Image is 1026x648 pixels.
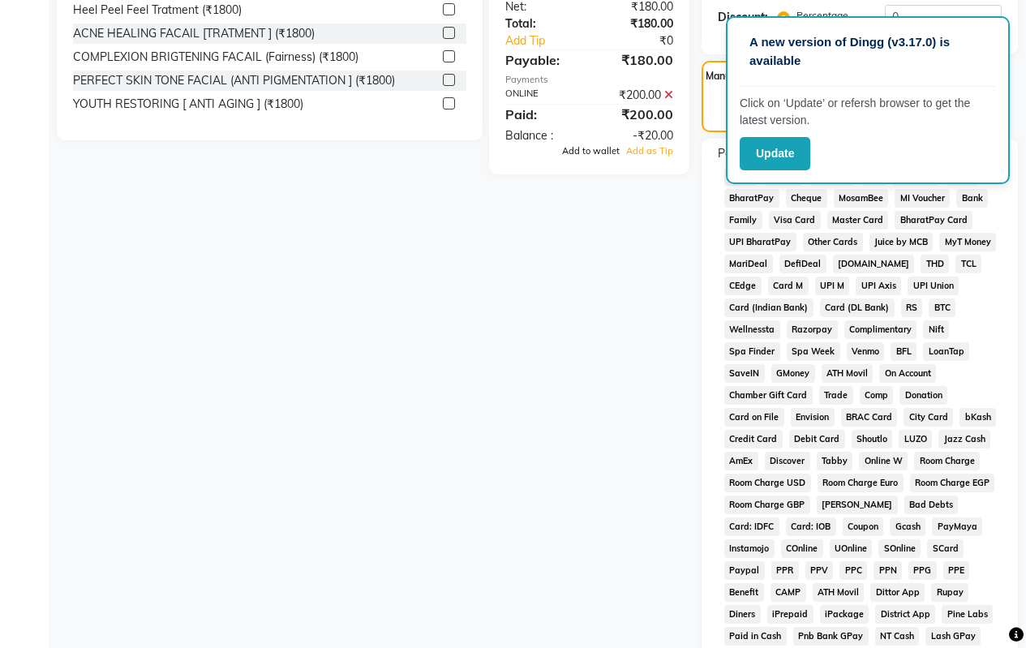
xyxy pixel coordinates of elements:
span: Card: IOB [786,517,836,536]
span: Complimentary [844,320,917,339]
span: BharatPay Card [895,211,972,230]
div: ₹200.00 [589,87,685,104]
span: Card: IDFC [724,517,779,536]
span: iPackage [820,605,869,624]
span: On Account [879,364,936,383]
div: ₹180.00 [589,15,685,32]
span: Lash GPay [925,627,981,646]
span: Payment Methods [718,145,813,162]
div: ONLINE [493,87,590,104]
div: Heel Peel Feel Tratment (₹1800) [73,2,242,19]
span: Rupay [931,583,968,602]
span: PPE [943,561,970,580]
span: Card (DL Bank) [820,298,895,317]
span: Chamber Gift Card [724,386,813,405]
span: Paypal [724,561,765,580]
span: Room Charge Euro [818,474,904,492]
span: LoanTap [923,342,969,361]
div: ₹0 [605,32,685,49]
span: PPC [839,561,867,580]
span: Comp [860,386,894,405]
span: Tabby [817,452,853,470]
div: Payments [505,73,673,87]
span: THD [921,255,949,273]
span: PPN [874,561,902,580]
span: UPI Axis [856,277,901,295]
span: Pnb Bank GPay [793,627,869,646]
span: Debit Card [789,430,845,448]
a: Add Tip [493,32,605,49]
span: ATH Movil [822,364,874,383]
span: PayMaya [932,517,982,536]
div: ₹180.00 [589,50,685,70]
span: Online W [859,452,908,470]
span: Donation [899,386,947,405]
span: MI Voucher [895,189,950,208]
span: Trade [819,386,853,405]
span: Master Card [827,211,889,230]
span: District App [875,605,935,624]
span: Add to wallet [562,145,620,157]
span: TCL [955,255,981,273]
div: ACNE HEALING FACAIL [TRATMENT ] (₹1800) [73,25,315,42]
span: Pine Labs [942,605,993,624]
span: Venmo [847,342,885,361]
span: Instamojo [724,539,775,558]
span: [DOMAIN_NAME] [833,255,915,273]
span: Coupon [843,517,884,536]
span: BTC [929,298,955,317]
span: ATH Movil [813,583,865,602]
span: Dittor App [870,583,925,602]
span: UPI M [815,277,850,295]
span: MyT Money [939,233,996,251]
span: COnline [781,539,823,558]
span: MosamBee [834,189,889,208]
span: Razorpay [787,320,838,339]
span: Other Cards [803,233,863,251]
span: RS [901,298,923,317]
span: Spa Finder [724,342,780,361]
span: AmEx [724,452,758,470]
span: PPR [771,561,799,580]
div: Discount: [718,9,768,26]
div: YOUTH RESTORING [ ANTI AGING ] (₹1800) [73,96,303,113]
div: -₹20.00 [589,127,685,144]
span: NT Cash [875,627,920,646]
span: Card M [768,277,809,295]
span: Spa Week [787,342,840,361]
div: ₹200.00 [589,105,685,124]
span: Add as Tip [626,145,673,157]
span: DefiDeal [779,255,826,273]
span: PPV [805,561,834,580]
div: Payable: [493,50,590,70]
span: Juice by MCB [869,233,934,251]
span: Diners [724,605,761,624]
span: Envision [791,408,835,427]
span: UOnline [830,539,873,558]
button: Update [740,137,810,170]
span: City Card [904,408,953,427]
span: UPI Union [908,277,959,295]
span: GMoney [771,364,815,383]
div: Total: [493,15,590,32]
span: Gcash [890,517,925,536]
span: SaveIN [724,364,765,383]
span: Jazz Cash [938,430,990,448]
span: Card on File [724,408,784,427]
div: Paid: [493,105,590,124]
span: iPrepaid [767,605,814,624]
span: GPay [724,167,758,186]
span: PPG [908,561,937,580]
span: Cheque [786,189,827,208]
span: Paid in Cash [724,627,787,646]
span: BRAC Card [841,408,898,427]
span: UPI BharatPay [724,233,796,251]
span: bKash [959,408,996,427]
span: CAMP [771,583,806,602]
span: Room Charge [914,452,980,470]
span: Bad Debts [904,496,959,514]
span: Nift [923,320,949,339]
span: MariDeal [724,255,773,273]
span: Benefit [724,583,764,602]
p: Click on ‘Update’ or refersh browser to get the latest version. [740,95,996,129]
